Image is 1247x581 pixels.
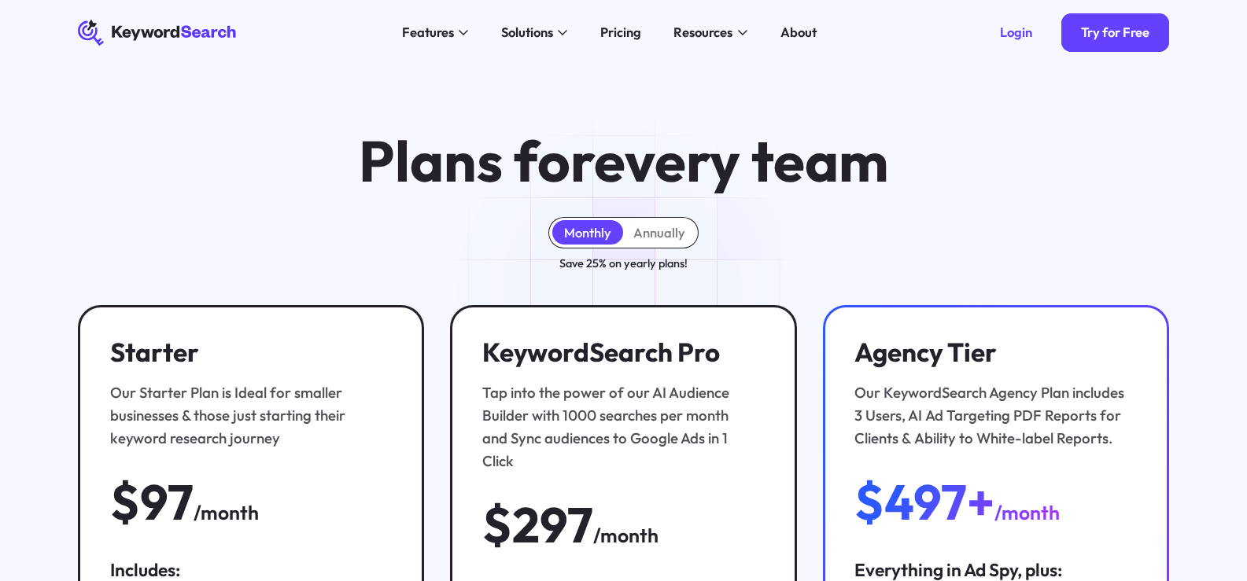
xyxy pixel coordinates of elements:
div: About [780,23,817,42]
span: every team [594,124,888,197]
div: Resources [673,23,732,42]
div: Try for Free [1081,24,1149,41]
h3: KeywordSearch Pro [482,337,757,368]
div: /month [593,520,659,551]
a: Try for Free [1061,13,1169,53]
div: Monthly [564,225,611,241]
div: Solutions [501,23,553,42]
h1: Plans for [359,131,888,191]
div: Save 25% on yearly plans! [559,255,688,273]
div: /month [194,498,259,528]
div: Our Starter Plan is Ideal for smaller businesses & those just starting their keyword research jou... [110,381,385,450]
div: $97 [110,476,194,528]
a: About [770,20,826,46]
div: Our KeywordSearch Agency Plan includes 3 Users, AI Ad Targeting PDF Reports for Clients & Ability... [854,381,1129,450]
div: Annually [633,225,685,241]
div: Tap into the power of our AI Audience Builder with 1000 searches per month and Sync audiences to ... [482,381,757,473]
div: /month [994,498,1060,528]
div: Login [1000,24,1032,41]
div: $497+ [854,476,994,528]
div: Features [402,23,454,42]
a: Pricing [591,20,651,46]
div: $297 [482,498,593,550]
h3: Starter [110,337,385,368]
a: Login [980,13,1052,53]
div: Pricing [600,23,641,42]
h3: Agency Tier [854,337,1129,368]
